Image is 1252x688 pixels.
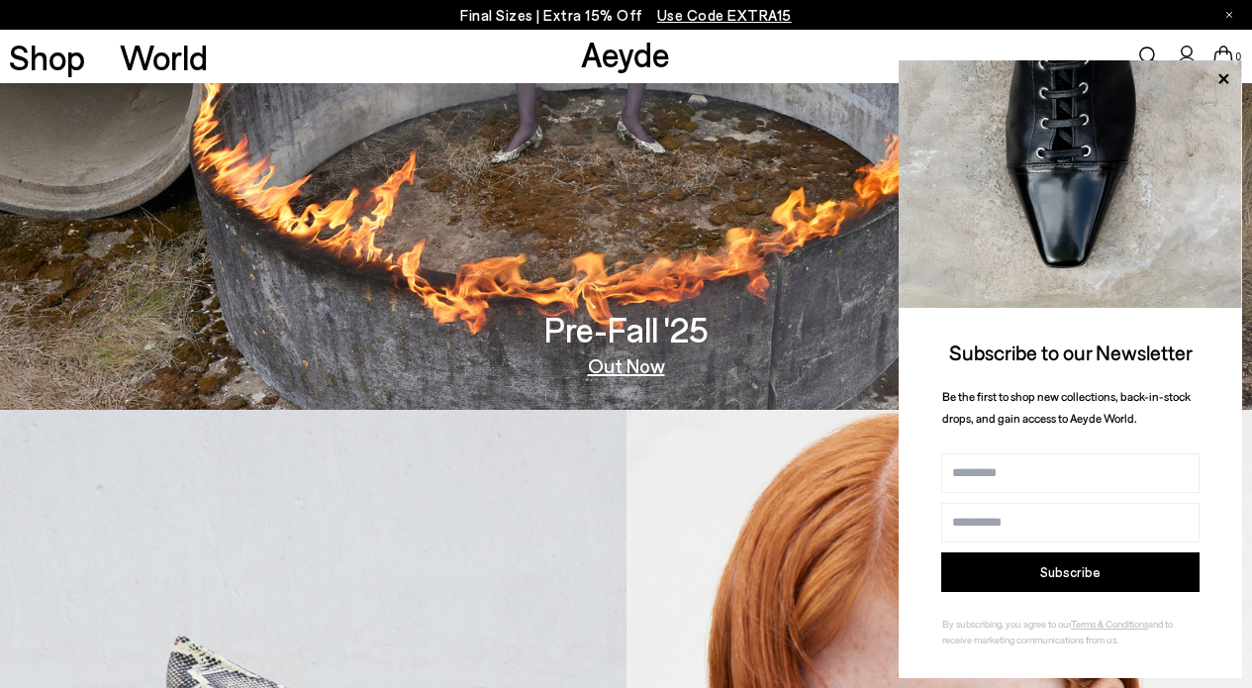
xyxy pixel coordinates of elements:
span: By subscribing, you agree to our [942,618,1071,630]
a: Aeyde [581,33,670,74]
img: ca3f721fb6ff708a270709c41d776025.jpg [899,60,1242,308]
span: Be the first to shop new collections, back-in-stock drops, and gain access to Aeyde World. [942,389,1191,426]
h3: Pre-Fall '25 [544,312,709,346]
button: Subscribe [941,552,1200,592]
span: Subscribe to our Newsletter [949,340,1193,364]
a: Shop [9,40,85,74]
a: 0 [1213,46,1233,67]
span: 0 [1233,51,1243,62]
a: Terms & Conditions [1071,618,1148,630]
p: Final Sizes | Extra 15% Off [460,3,792,28]
a: Out Now [588,355,665,375]
a: World [120,40,208,74]
span: Navigate to /collections/ss25-final-sizes [657,6,792,24]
